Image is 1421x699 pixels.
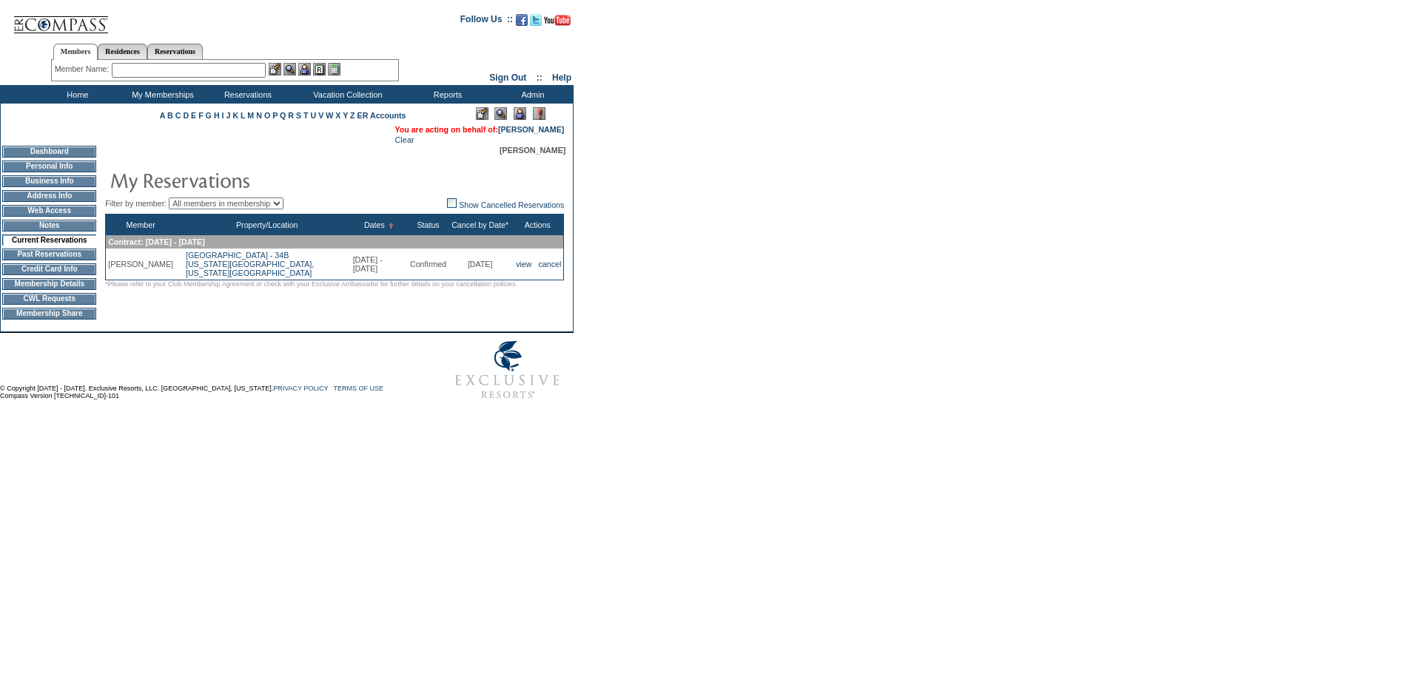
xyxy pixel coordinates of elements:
[498,125,564,134] a: [PERSON_NAME]
[272,111,278,120] a: P
[247,111,254,120] a: M
[488,85,574,104] td: Admin
[408,249,449,280] td: Confirmed
[106,249,175,280] td: [PERSON_NAME]
[206,111,212,120] a: G
[204,85,289,104] td: Reservations
[2,263,96,275] td: Credit Card Info
[198,111,204,120] a: F
[214,111,220,120] a: H
[2,234,96,246] td: Current Reservations
[2,249,96,260] td: Past Reservations
[494,107,507,120] img: View Mode
[264,111,270,120] a: O
[447,198,457,208] img: chk_off.JPG
[108,237,204,246] span: Contract: [DATE] - [DATE]
[241,111,245,120] a: L
[350,111,355,120] a: Z
[500,146,565,155] span: [PERSON_NAME]
[2,308,96,320] td: Membership Share
[222,111,224,120] a: I
[530,14,542,26] img: Follow us on Twitter
[364,220,385,229] a: Dates
[313,63,326,75] img: Reservations
[273,385,328,392] a: PRIVACY POLICY
[2,190,96,202] td: Address Info
[530,18,542,27] a: Follow us on Twitter
[105,199,167,208] span: Filter by member:
[53,44,98,60] a: Members
[326,111,333,120] a: W
[167,111,173,120] a: B
[318,111,323,120] a: V
[232,111,238,120] a: K
[303,111,309,120] a: T
[533,107,545,120] img: Log Concern/Member Elevation
[460,13,513,30] td: Follow Us ::
[256,111,262,120] a: N
[33,85,118,104] td: Home
[283,63,296,75] img: View
[2,293,96,305] td: CWL Requests
[289,85,403,104] td: Vacation Collection
[288,111,294,120] a: R
[334,385,384,392] a: TERMS OF USE
[175,111,181,120] a: C
[417,220,439,229] a: Status
[328,63,340,75] img: b_calculator.gif
[183,111,189,120] a: D
[516,14,528,26] img: Become our fan on Facebook
[110,165,406,195] img: pgTtlMyReservations.gif
[394,135,414,144] a: Clear
[269,63,281,75] img: b_edit.gif
[451,220,508,229] a: Cancel by Date*
[537,72,542,83] span: ::
[98,44,147,59] a: Residences
[335,111,340,120] a: X
[147,44,203,59] a: Reservations
[280,111,286,120] a: Q
[447,200,564,209] a: Show Cancelled Reservations
[544,15,571,26] img: Subscribe to our YouTube Channel
[2,146,96,158] td: Dashboard
[296,111,301,120] a: S
[55,63,112,75] div: Member Name:
[105,280,517,288] span: *Please refer to your Club Membership Agreement or check with your Exclusive Ambassador for furth...
[514,107,526,120] img: Impersonate
[13,4,109,34] img: Compass Home
[2,278,96,290] td: Membership Details
[191,111,196,120] a: E
[343,111,348,120] a: Y
[385,223,394,229] img: Ascending
[236,220,298,229] a: Property/Location
[516,18,528,27] a: Become our fan on Facebook
[186,251,314,277] a: [GEOGRAPHIC_DATA] - 34B[US_STATE][GEOGRAPHIC_DATA], [US_STATE][GEOGRAPHIC_DATA]
[552,72,571,83] a: Help
[351,249,408,280] td: [DATE] - [DATE]
[441,333,574,407] img: Exclusive Resorts
[357,111,406,120] a: ER Accounts
[2,161,96,172] td: Personal Info
[2,220,96,232] td: Notes
[127,220,155,229] a: Member
[311,111,317,120] a: U
[226,111,230,120] a: J
[476,107,488,120] img: Edit Mode
[516,260,531,269] a: view
[394,125,564,134] span: You are acting on behalf of:
[489,72,526,83] a: Sign Out
[511,215,564,236] th: Actions
[403,85,488,104] td: Reports
[2,175,96,187] td: Business Info
[544,18,571,27] a: Subscribe to our YouTube Channel
[2,205,96,217] td: Web Access
[160,111,165,120] a: A
[298,63,311,75] img: Impersonate
[118,85,204,104] td: My Memberships
[449,249,511,280] td: [DATE]
[539,260,562,269] a: cancel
